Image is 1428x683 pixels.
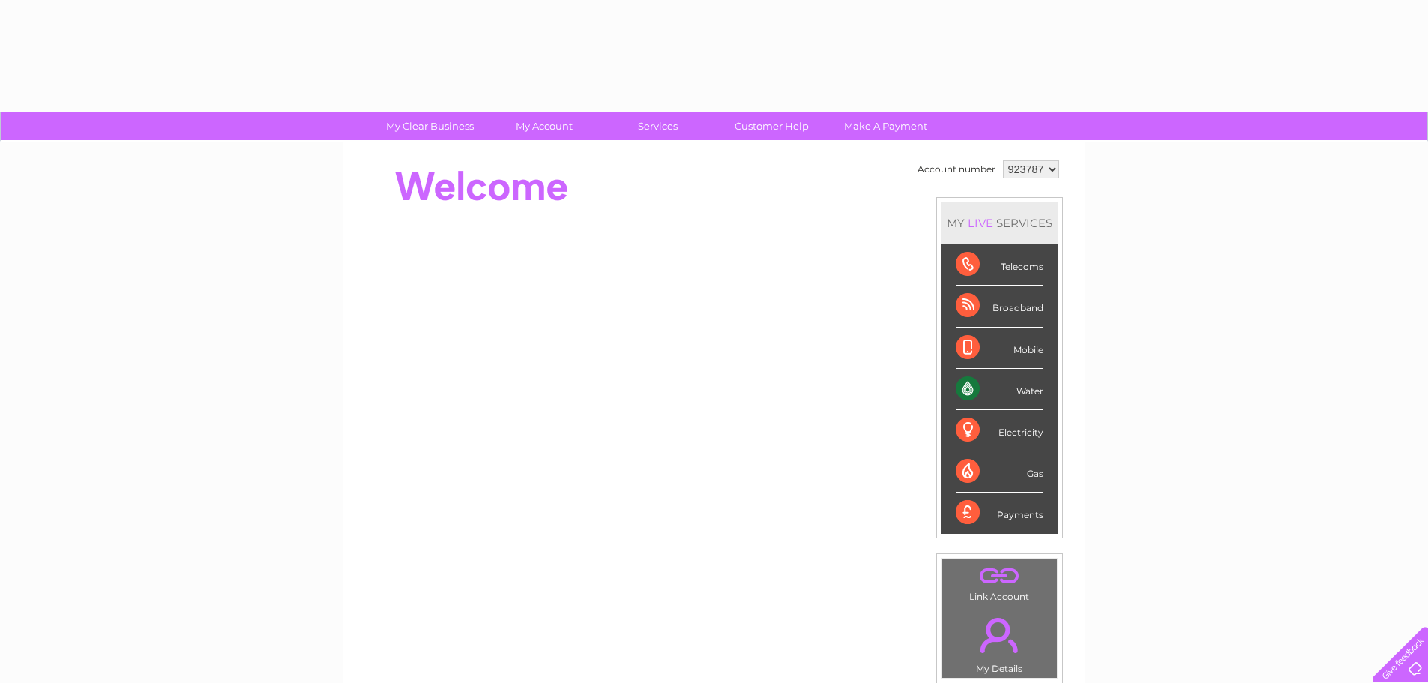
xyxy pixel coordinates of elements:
[946,609,1053,661] a: .
[914,157,999,182] td: Account number
[941,202,1058,244] div: MY SERVICES
[946,563,1053,589] a: .
[956,410,1043,451] div: Electricity
[965,216,996,230] div: LIVE
[956,286,1043,327] div: Broadband
[824,112,948,140] a: Make A Payment
[956,369,1043,410] div: Water
[956,493,1043,533] div: Payments
[956,328,1043,369] div: Mobile
[710,112,834,140] a: Customer Help
[956,451,1043,493] div: Gas
[942,559,1058,606] td: Link Account
[956,244,1043,286] div: Telecoms
[942,605,1058,679] td: My Details
[368,112,492,140] a: My Clear Business
[482,112,606,140] a: My Account
[596,112,720,140] a: Services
